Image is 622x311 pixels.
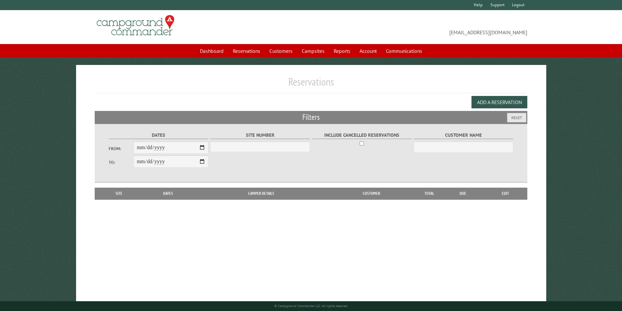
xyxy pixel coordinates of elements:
[442,188,484,199] th: Due
[210,132,310,139] label: Site Number
[196,188,326,199] th: Camper Details
[471,96,527,108] button: Add a Reservation
[507,113,526,122] button: Reset
[95,75,528,93] h1: Reservations
[311,18,528,36] span: [EMAIL_ADDRESS][DOMAIN_NAME]
[382,45,426,57] a: Communications
[98,188,140,199] th: Site
[326,188,416,199] th: Customer
[274,304,348,308] small: © Campground Commander LLC. All rights reserved.
[109,146,134,152] label: From:
[109,132,208,139] label: Dates
[196,45,228,57] a: Dashboard
[356,45,381,57] a: Account
[484,188,528,199] th: Edit
[298,45,328,57] a: Campsites
[312,132,412,139] label: Include Cancelled Reservations
[414,132,513,139] label: Customer Name
[265,45,296,57] a: Customers
[95,13,176,38] img: Campground Commander
[95,111,528,123] h2: Filters
[109,159,134,165] label: To:
[330,45,354,57] a: Reports
[229,45,264,57] a: Reservations
[140,188,196,199] th: Dates
[416,188,442,199] th: Total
